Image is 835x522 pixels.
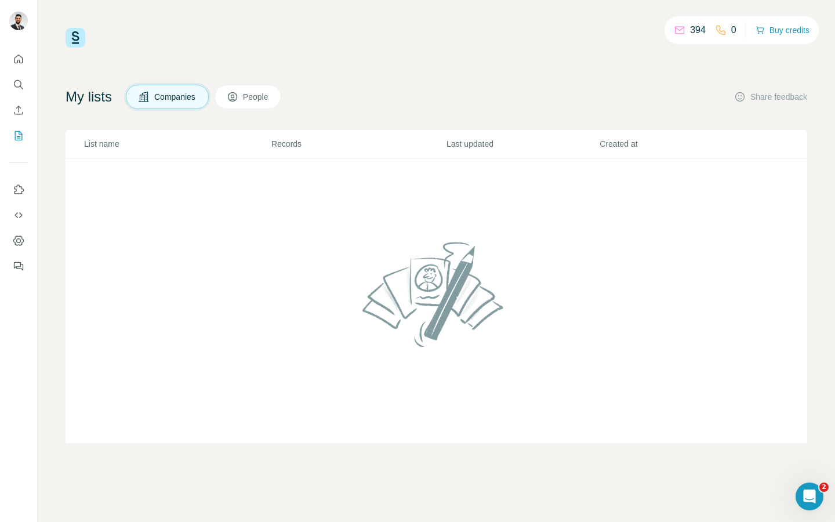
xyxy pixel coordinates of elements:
span: People [243,91,270,103]
p: Records [271,138,445,150]
button: Share feedback [734,91,807,103]
span: Companies [154,91,197,103]
button: Dashboard [9,230,28,251]
button: My lists [9,125,28,146]
p: List name [84,138,270,150]
img: Avatar [9,12,28,30]
button: Enrich CSV [9,100,28,121]
button: Search [9,74,28,95]
h4: My lists [66,88,112,106]
button: Quick start [9,49,28,70]
button: Use Surfe API [9,205,28,226]
span: 2 [819,483,829,492]
p: Created at [600,138,752,150]
p: 0 [731,23,736,37]
p: Last updated [446,138,598,150]
img: No lists found [358,232,515,356]
iframe: Intercom live chat [796,483,823,510]
button: Feedback [9,256,28,277]
button: Use Surfe on LinkedIn [9,179,28,200]
p: 394 [690,23,706,37]
button: Buy credits [756,22,809,38]
img: Surfe Logo [66,28,85,48]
